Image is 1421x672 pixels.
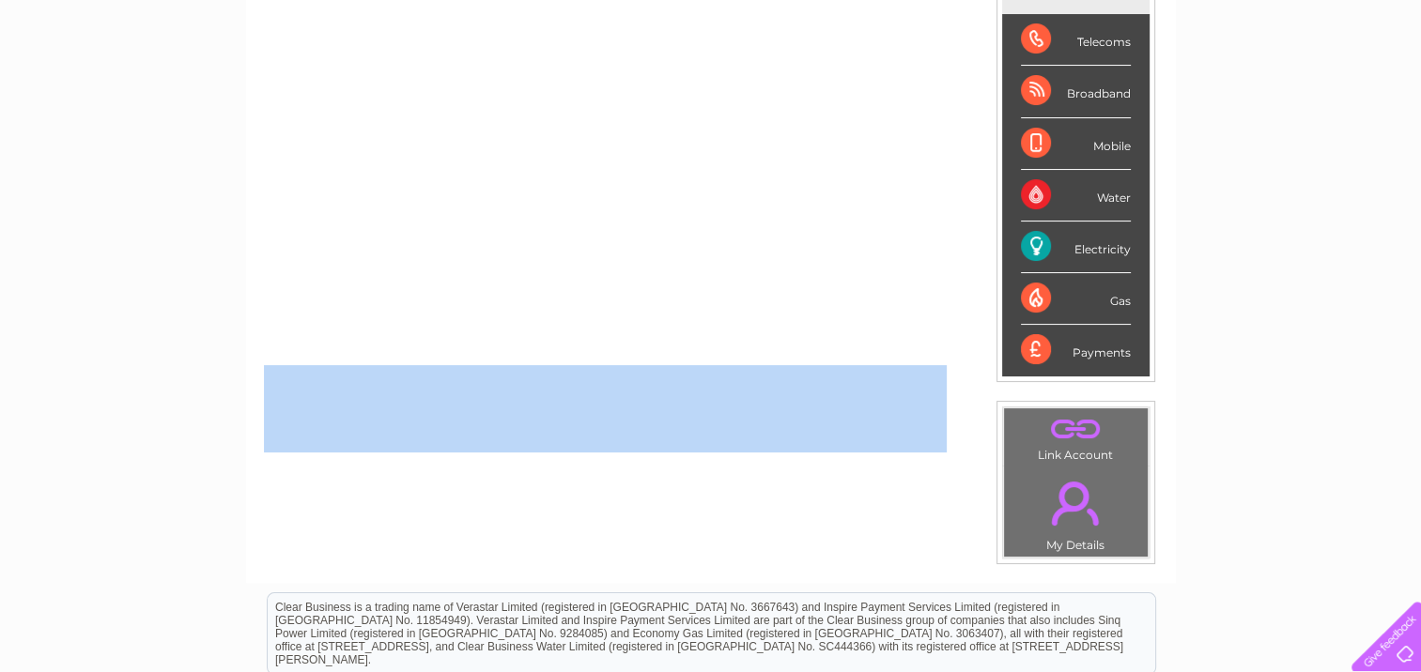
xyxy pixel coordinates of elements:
[1003,466,1149,557] td: My Details
[1021,14,1131,66] div: Telecoms
[268,10,1155,91] div: Clear Business is a trading name of Verastar Limited (registered in [GEOGRAPHIC_DATA] No. 3667643...
[50,49,146,106] img: logo.png
[1021,221,1131,273] div: Electricity
[1021,273,1131,325] div: Gas
[1021,325,1131,375] div: Payments
[1258,80,1285,94] a: Blog
[1090,80,1126,94] a: Water
[1009,413,1143,446] a: .
[1009,470,1143,536] a: .
[1021,66,1131,117] div: Broadband
[1190,80,1246,94] a: Telecoms
[1021,118,1131,170] div: Mobile
[1359,80,1403,94] a: Log out
[1296,80,1342,94] a: Contact
[1003,407,1149,466] td: Link Account
[1067,9,1197,33] a: 0333 014 3131
[1021,170,1131,221] div: Water
[1137,80,1179,94] a: Energy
